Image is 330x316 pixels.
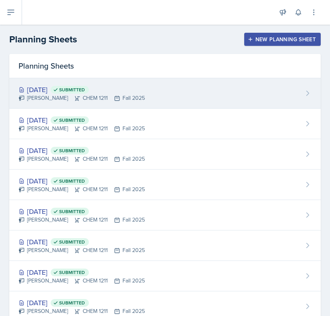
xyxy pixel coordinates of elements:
button: New Planning Sheet [244,33,321,46]
div: [DATE] [19,267,145,277]
span: Submitted [59,269,85,276]
span: Submitted [59,208,85,215]
a: [DATE] Submitted [PERSON_NAME]CHEM 1211Fall 2025 [9,78,321,109]
div: [PERSON_NAME] CHEM 1211 Fall 2025 [19,185,145,193]
div: New Planning Sheet [249,36,316,42]
span: Submitted [59,117,85,123]
div: [DATE] [19,145,145,156]
div: [PERSON_NAME] CHEM 1211 Fall 2025 [19,94,145,102]
h2: Planning Sheets [9,32,77,46]
div: [PERSON_NAME] CHEM 1211 Fall 2025 [19,216,145,224]
div: [DATE] [19,176,145,186]
div: [DATE] [19,206,145,217]
div: [PERSON_NAME] CHEM 1211 Fall 2025 [19,246,145,254]
div: [DATE] [19,84,145,95]
div: [PERSON_NAME] CHEM 1211 Fall 2025 [19,124,145,133]
a: [DATE] Submitted [PERSON_NAME]CHEM 1211Fall 2025 [9,139,321,170]
a: [DATE] Submitted [PERSON_NAME]CHEM 1211Fall 2025 [9,170,321,200]
div: [PERSON_NAME] CHEM 1211 Fall 2025 [19,155,145,163]
div: [DATE] [19,237,145,247]
span: Submitted [59,87,85,93]
a: [DATE] Submitted [PERSON_NAME]CHEM 1211Fall 2025 [9,109,321,139]
div: Planning Sheets [9,54,321,78]
a: [DATE] Submitted [PERSON_NAME]CHEM 1211Fall 2025 [9,200,321,230]
span: Submitted [59,178,85,184]
div: [DATE] [19,298,145,308]
span: Submitted [59,148,85,154]
div: [DATE] [19,115,145,125]
div: [PERSON_NAME] CHEM 1211 Fall 2025 [19,307,145,315]
div: [PERSON_NAME] CHEM 1211 Fall 2025 [19,277,145,285]
a: [DATE] Submitted [PERSON_NAME]CHEM 1211Fall 2025 [9,230,321,261]
a: [DATE] Submitted [PERSON_NAME]CHEM 1211Fall 2025 [9,261,321,291]
span: Submitted [59,239,85,245]
span: Submitted [59,300,85,306]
